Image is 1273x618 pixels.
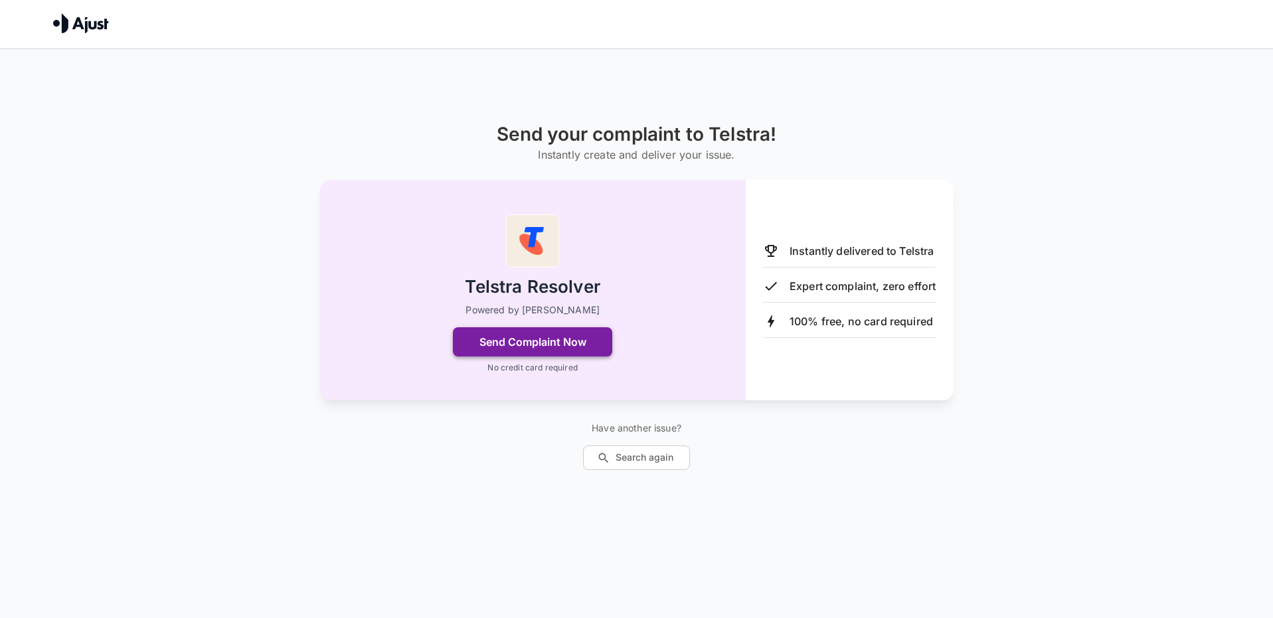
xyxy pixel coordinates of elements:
[506,214,559,268] img: Telstra
[790,243,934,259] p: Instantly delivered to Telstra
[497,145,777,164] h6: Instantly create and deliver your issue.
[583,422,690,435] p: Have another issue?
[790,313,933,329] p: 100% free, no card required
[453,327,612,356] button: Send Complaint Now
[790,278,936,294] p: Expert complaint, zero effort
[465,275,600,299] h2: Telstra Resolver
[583,445,690,470] button: Search again
[466,303,600,317] p: Powered by [PERSON_NAME]
[53,13,109,33] img: Ajust
[487,362,577,374] p: No credit card required
[497,123,777,145] h1: Send your complaint to Telstra!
